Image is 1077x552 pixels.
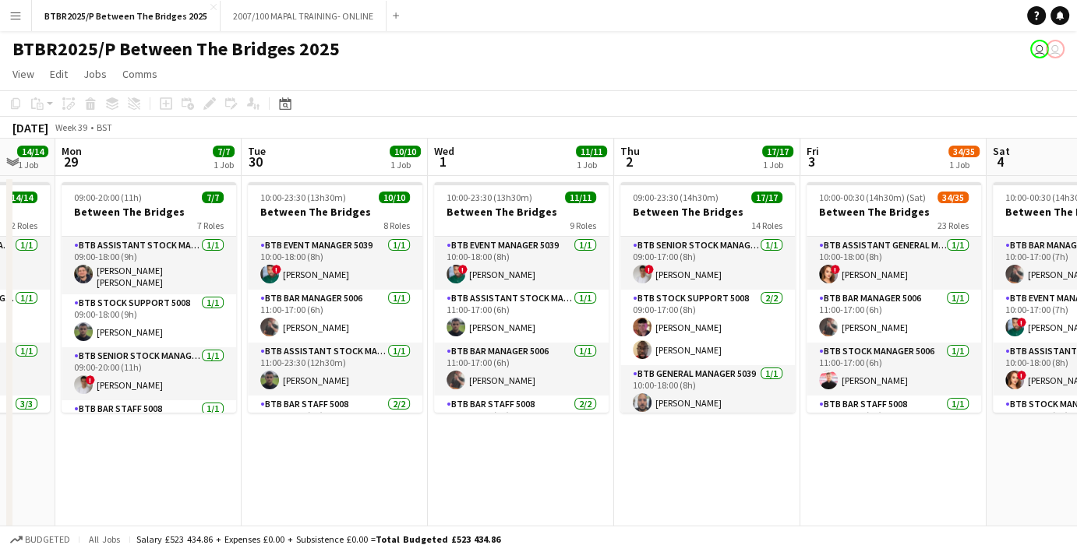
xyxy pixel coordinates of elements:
[83,67,107,81] span: Jobs
[620,237,795,290] app-card-role: BTB Senior Stock Manager 50061/109:00-17:00 (8h)![PERSON_NAME]
[12,67,34,81] span: View
[1046,40,1065,58] app-user-avatar: Amy Cane
[819,192,926,203] span: 10:00-00:30 (14h30m) (Sat)
[17,146,48,157] span: 14/14
[248,396,422,471] app-card-role: BTB Bar Staff 50082/211:30-17:30 (6h)
[432,153,454,171] span: 1
[762,146,793,157] span: 17/17
[62,144,82,158] span: Mon
[62,205,236,219] h3: Between The Bridges
[644,265,654,274] span: !
[97,121,112,133] div: BST
[390,159,420,171] div: 1 Job
[202,192,224,203] span: 7/7
[390,146,421,157] span: 10/10
[50,67,68,81] span: Edit
[948,146,980,157] span: 34/35
[620,365,795,418] app-card-role: BTB General Manager 50391/110:00-18:00 (8h)[PERSON_NAME]
[1017,371,1026,380] span: !
[248,144,266,158] span: Tue
[213,146,235,157] span: 7/7
[434,343,609,396] app-card-role: BTB Bar Manager 50061/111:00-17:00 (6h)[PERSON_NAME]
[434,290,609,343] app-card-role: BTB Assistant Stock Manager 50061/111:00-17:00 (6h)[PERSON_NAME]
[949,159,979,171] div: 1 Job
[86,533,123,545] span: All jobs
[620,290,795,365] app-card-role: BTB Stock support 50082/209:00-17:00 (8h)[PERSON_NAME][PERSON_NAME]
[77,64,113,84] a: Jobs
[620,205,795,219] h3: Between The Bridges
[221,1,387,31] button: 2007/100 MAPAL TRAINING- ONLINE
[807,290,981,343] app-card-role: BTB Bar Manager 50061/111:00-17:00 (6h)[PERSON_NAME]
[565,192,596,203] span: 11/11
[74,192,142,203] span: 09:00-20:00 (11h)
[1030,40,1049,58] app-user-avatar: Amy Cane
[620,182,795,413] app-job-card: 09:00-23:30 (14h30m)17/17Between The Bridges14 RolesBTB Senior Stock Manager 50061/109:00-17:00 (...
[248,182,422,413] app-job-card: 10:00-23:30 (13h30m)10/10Between The Bridges8 RolesBTB Event Manager 50391/110:00-18:00 (8h)![PER...
[62,347,236,400] app-card-role: BTB Senior Stock Manager 50061/109:00-20:00 (11h)![PERSON_NAME]
[990,153,1010,171] span: 4
[116,64,164,84] a: Comms
[577,159,606,171] div: 1 Job
[751,192,782,203] span: 17/17
[59,153,82,171] span: 29
[12,37,340,61] h1: BTBR2025/P Between The Bridges 2025
[763,159,793,171] div: 1 Job
[618,153,640,171] span: 2
[18,159,48,171] div: 1 Job
[62,182,236,413] app-job-card: 09:00-20:00 (11h)7/7Between The Bridges7 RolesBTB Assistant Stock Manager 50061/109:00-18:00 (9h)...
[197,220,224,231] span: 7 Roles
[248,205,422,219] h3: Between The Bridges
[62,294,236,347] app-card-role: BTB Stock support 50081/109:00-18:00 (9h)[PERSON_NAME]
[807,182,981,413] app-job-card: 10:00-00:30 (14h30m) (Sat)34/35Between The Bridges23 RolesBTB Assistant General Manager 50061/110...
[6,192,37,203] span: 14/14
[51,121,90,133] span: Week 39
[434,396,609,476] app-card-role: BTB Bar Staff 50082/211:30-17:30 (6h)
[12,120,48,135] div: [DATE]
[260,192,346,203] span: 10:00-23:30 (13h30m)
[136,533,500,545] div: Salary £523 434.86 + Expenses £0.00 + Subsistence £0.00 =
[245,153,266,171] span: 30
[32,1,221,31] button: BTBR2025/P Between The Bridges 2025
[807,144,819,158] span: Fri
[458,265,468,274] span: !
[751,220,782,231] span: 14 Roles
[434,182,609,413] app-job-card: 10:00-23:30 (13h30m)11/11Between The Bridges9 RolesBTB Event Manager 50391/110:00-18:00 (8h)![PER...
[8,531,72,548] button: Budgeted
[62,400,236,453] app-card-role: BTB Bar Staff 50081/1
[807,343,981,396] app-card-role: BTB Stock Manager 50061/111:00-17:00 (6h)[PERSON_NAME]
[434,144,454,158] span: Wed
[6,64,41,84] a: View
[938,192,969,203] span: 34/35
[807,396,981,448] app-card-role: BTB Bar Staff 50081/111:30-16:30 (5h)
[570,220,596,231] span: 9 Roles
[44,64,74,84] a: Edit
[993,144,1010,158] span: Sat
[379,192,410,203] span: 10/10
[214,159,234,171] div: 1 Job
[248,290,422,343] app-card-role: BTB Bar Manager 50061/111:00-17:00 (6h)[PERSON_NAME]
[434,205,609,219] h3: Between The Bridges
[1017,318,1026,327] span: !
[620,144,640,158] span: Thu
[376,533,500,545] span: Total Budgeted £523 434.86
[447,192,532,203] span: 10:00-23:30 (13h30m)
[831,265,840,274] span: !
[576,146,607,157] span: 11/11
[434,237,609,290] app-card-role: BTB Event Manager 50391/110:00-18:00 (8h)![PERSON_NAME]
[62,237,236,294] app-card-role: BTB Assistant Stock Manager 50061/109:00-18:00 (9h)[PERSON_NAME] [PERSON_NAME]
[804,153,819,171] span: 3
[272,265,281,274] span: !
[633,192,719,203] span: 09:00-23:30 (14h30m)
[383,220,410,231] span: 8 Roles
[122,67,157,81] span: Comms
[807,205,981,219] h3: Between The Bridges
[86,375,95,385] span: !
[938,220,969,231] span: 23 Roles
[248,343,422,396] app-card-role: BTB Assistant Stock Manager 50061/111:00-23:30 (12h30m)[PERSON_NAME]
[6,220,37,231] span: 12 Roles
